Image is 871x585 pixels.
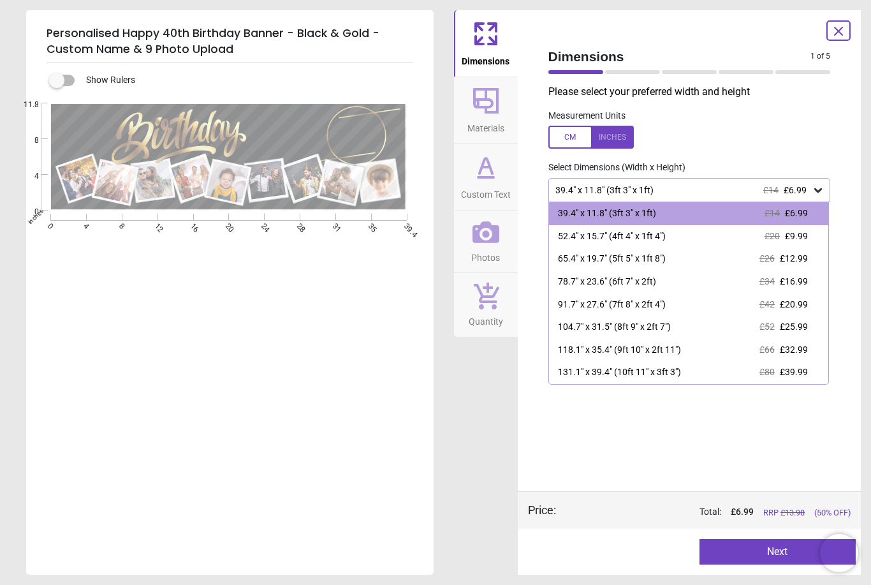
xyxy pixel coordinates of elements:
span: £26 [759,253,775,263]
div: 52.4" x 15.7" (4ft 4" x 1ft 4") [558,230,666,243]
span: £9.99 [785,231,808,241]
span: Quantity [469,309,503,329]
span: 0 [15,207,39,218]
div: 131.1" x 39.4" (10ft 11" x 3ft 3") [558,366,681,379]
button: Materials [454,77,518,144]
span: 6.99 [736,507,754,517]
span: (50% OFF) [814,507,851,519]
iframe: Brevo live chat [820,534,858,572]
span: £6.99 [784,185,807,195]
span: £14 [763,185,779,195]
span: Materials [467,116,504,135]
span: 8 [15,135,39,146]
span: £20 [765,231,780,241]
button: Quantity [454,273,518,337]
span: £6.99 [785,208,808,218]
span: £ 13.98 [780,508,805,517]
div: Price : [528,502,556,518]
div: 104.7" x 31.5" (8ft 9" x 2ft 7") [558,321,671,334]
span: £25.99 [780,322,808,332]
span: 4 [15,171,39,182]
div: 39.4" x 11.8" (3ft 3" x 1ft) [554,185,812,196]
span: RRP [763,507,805,519]
span: £12.99 [780,253,808,263]
div: Show Rulers [57,73,434,88]
span: Custom Text [461,182,511,202]
div: 78.7" x 23.6" (6ft 7" x 2ft) [558,276,656,288]
button: Dimensions [454,10,518,77]
span: Dimensions [548,47,811,66]
div: 91.7" x 27.6" (7ft 8" x 2ft 4") [558,299,666,311]
div: 118.1" x 35.4" (9ft 10" x 2ft 11") [558,344,681,357]
span: £32.99 [780,344,808,355]
button: Custom Text [454,144,518,210]
span: £80 [759,367,775,377]
span: £39.99 [780,367,808,377]
span: £66 [759,344,775,355]
span: Dimensions [462,49,509,68]
span: £52 [759,322,775,332]
span: 1 of 5 [810,51,830,62]
span: £ [731,506,754,519]
label: Measurement Units [548,110,626,122]
label: Select Dimensions (Width x Height) [538,161,685,174]
button: Next [699,539,856,565]
div: 39.4" x 11.8" (3ft 3" x 1ft) [558,207,656,220]
div: 65.4" x 19.7" (5ft 5" x 1ft 8") [558,253,666,265]
h5: Personalised Happy 40th Birthday Banner - Black & Gold - Custom Name & 9 Photo Upload [47,20,413,63]
div: Total: [575,506,851,519]
span: £14 [765,208,780,218]
span: Photos [471,246,500,265]
span: £34 [759,276,775,286]
button: Photos [454,211,518,273]
span: 11.8 [15,100,39,110]
span: £20.99 [780,299,808,309]
p: Please select your preferred width and height [548,85,841,99]
span: £42 [759,299,775,309]
span: £16.99 [780,276,808,286]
